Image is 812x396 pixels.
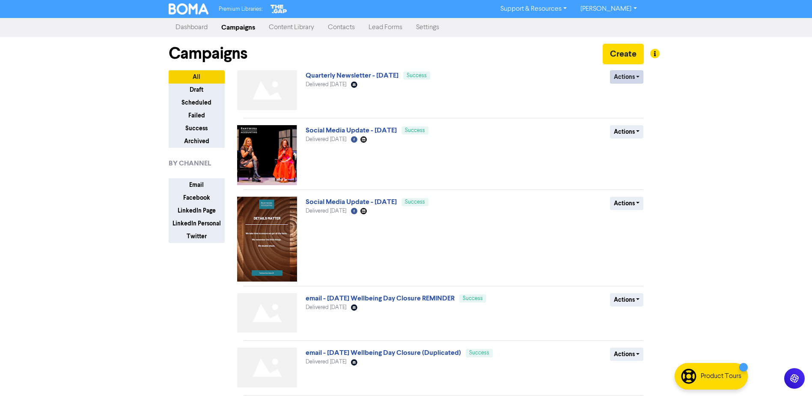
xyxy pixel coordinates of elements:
[169,109,225,122] button: Failed
[169,230,225,243] button: Twitter
[169,3,209,15] img: BOMA Logo
[409,19,446,36] a: Settings
[306,71,399,80] a: Quarterly Newsletter - [DATE]
[169,70,225,84] button: All
[237,125,297,185] img: image_1757952026383.png
[219,6,262,12] span: Premium Libraries:
[306,137,346,142] span: Delivered [DATE]
[405,199,425,205] span: Success
[269,3,288,15] img: The Gap
[237,197,297,282] img: image_1757951280485.png
[169,83,225,96] button: Draft
[306,294,455,303] a: email - [DATE] Wellbeing Day Closure REMINDER
[169,19,214,36] a: Dashboard
[306,126,397,135] a: Social Media Update - [DATE]
[169,178,225,192] button: Email
[169,96,225,109] button: Scheduled
[306,208,346,214] span: Delivered [DATE]
[237,70,297,110] img: Not found
[306,348,461,357] a: email - [DATE] Wellbeing Day Closure (Duplicated)
[469,350,489,356] span: Success
[362,19,409,36] a: Lead Forms
[463,296,483,301] span: Success
[262,19,321,36] a: Content Library
[169,135,225,148] button: Archived
[169,217,225,230] button: LinkedIn Personal
[169,158,211,168] span: BY CHANNEL
[306,82,346,87] span: Delivered [DATE]
[169,44,247,63] h1: Campaigns
[407,73,427,78] span: Success
[574,2,643,16] a: [PERSON_NAME]
[610,197,644,210] button: Actions
[306,359,346,365] span: Delivered [DATE]
[237,293,297,333] img: Not found
[169,204,225,217] button: LinkedIn Page
[769,355,812,396] iframe: Chat Widget
[306,198,397,206] a: Social Media Update - [DATE]
[610,348,644,361] button: Actions
[610,293,644,306] button: Actions
[169,191,225,204] button: Facebook
[610,125,644,138] button: Actions
[169,122,225,135] button: Success
[306,305,346,310] span: Delivered [DATE]
[237,348,297,387] img: Not found
[494,2,574,16] a: Support & Resources
[321,19,362,36] a: Contacts
[214,19,262,36] a: Campaigns
[405,128,425,133] span: Success
[610,70,644,84] button: Actions
[603,44,644,64] button: Create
